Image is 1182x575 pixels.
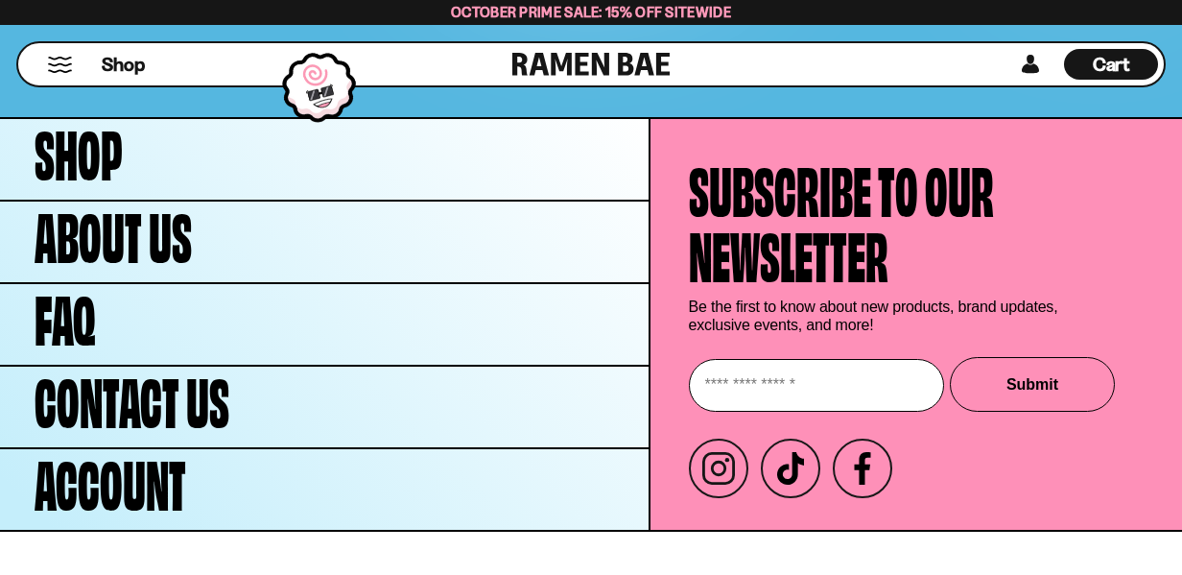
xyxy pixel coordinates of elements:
span: Account [35,447,186,513]
span: Contact Us [35,365,229,430]
h4: Subscribe to our newsletter [689,154,994,284]
span: October Prime Sale: 15% off Sitewide [451,3,731,21]
span: Shop [102,52,145,78]
button: Submit [950,357,1115,412]
button: Mobile Menu Trigger [47,57,73,73]
div: Cart [1064,43,1158,85]
a: Shop [102,49,145,80]
span: FAQ [35,282,96,347]
input: Enter your email [689,359,944,412]
span: Cart [1093,53,1130,76]
span: About Us [35,200,192,265]
p: Be the first to know about new products, brand updates, exclusive events, and more! [689,298,1073,334]
span: Shop [35,117,123,182]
